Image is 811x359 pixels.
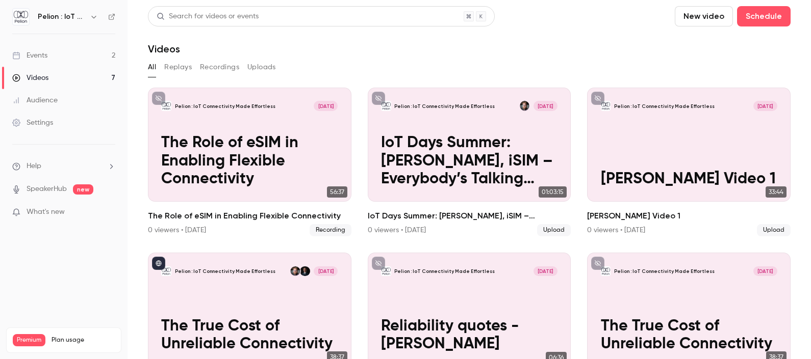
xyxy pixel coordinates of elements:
[148,59,156,75] button: All
[601,266,611,277] img: The True Cost of Unreliable Connectivity
[614,103,715,109] p: Pelion : IoT Connectivity Made Effortless
[175,103,275,109] p: Pelion : IoT Connectivity Made Effortless
[675,6,733,26] button: New video
[148,225,206,235] div: 0 viewers • [DATE]
[73,184,93,195] span: new
[12,161,115,172] li: help-dropdown-opener
[148,43,180,55] h1: Videos
[13,334,45,346] span: Premium
[587,210,791,222] h2: [PERSON_NAME] Video 1
[247,59,276,75] button: Uploads
[601,317,777,353] p: The True Cost of Unreliable Connectivity
[534,101,557,111] span: [DATE]
[753,101,777,111] span: [DATE]
[757,224,791,236] span: Upload
[164,59,192,75] button: Replays
[175,268,275,274] p: Pelion : IoT Connectivity Made Effortless
[12,73,48,83] div: Videos
[601,101,611,111] img: Alan Video 1
[534,266,557,277] span: [DATE]
[148,88,351,236] li: The Role of eSIM in Enabling Flexible Connectivity
[310,224,351,236] span: Recording
[587,88,791,236] a: Alan Video 1Pelion : IoT Connectivity Made Effortless[DATE][PERSON_NAME] Video 133:44[PERSON_NAME...
[12,118,53,128] div: Settings
[161,317,338,353] p: The True Cost of Unreliable Connectivity
[591,257,604,270] button: unpublished
[368,88,571,236] a: IoT Days Summer: eSIM, iSIM – Everybody’s Talking Subscriber Identity ModulesPelion : IoT Connect...
[152,257,165,270] button: published
[394,268,495,274] p: Pelion : IoT Connectivity Made Effortless
[587,225,645,235] div: 0 viewers • [DATE]
[381,134,557,188] p: IoT Days Summer: [PERSON_NAME], iSIM – Everybody’s Talking Subscriber Identity Modules
[587,88,791,236] li: Alan Video 1
[152,92,165,105] button: unpublished
[737,6,791,26] button: Schedule
[766,186,787,198] span: 33:44
[372,92,385,105] button: unpublished
[148,6,791,353] section: Videos
[368,210,571,222] h2: IoT Days Summer: [PERSON_NAME], iSIM – Everybody’s Talking Subscriber Identity Modules
[12,50,47,61] div: Events
[591,92,604,105] button: unpublished
[381,266,391,277] img: Reliability quotes - Berg, Alan
[12,95,58,105] div: Audience
[161,101,171,111] img: The Role of eSIM in Enabling Flexible Connectivity
[200,59,239,75] button: Recordings
[161,134,338,188] p: The Role of eSIM in Enabling Flexible Connectivity
[520,101,530,111] img: Alan Tait
[38,12,86,22] h6: Pelion : IoT Connectivity Made Effortless
[27,207,65,217] span: What's new
[103,208,115,217] iframe: Noticeable Trigger
[314,101,338,111] span: [DATE]
[148,88,351,236] a: The Role of eSIM in Enabling Flexible ConnectivityPelion : IoT Connectivity Made Effortless[DATE]...
[27,184,67,195] a: SpeakerHub
[394,103,495,109] p: Pelion : IoT Connectivity Made Effortless
[157,11,259,22] div: Search for videos or events
[314,266,338,277] span: [DATE]
[753,266,777,277] span: [DATE]
[327,186,347,198] span: 56:37
[539,186,567,198] span: 01:03:15
[368,88,571,236] li: IoT Days Summer: eSIM, iSIM – Everybody’s Talking Subscriber Identity Modules
[381,317,557,353] p: Reliability quotes - [PERSON_NAME]
[290,266,300,277] img: Alan Tait
[27,161,41,172] span: Help
[368,225,426,235] div: 0 viewers • [DATE]
[381,101,391,111] img: IoT Days Summer: eSIM, iSIM – Everybody’s Talking Subscriber Identity Modules
[372,257,385,270] button: unpublished
[52,336,115,344] span: Plan usage
[148,210,351,222] h2: The Role of eSIM in Enabling Flexible Connectivity
[601,170,777,188] p: [PERSON_NAME] Video 1
[537,224,571,236] span: Upload
[614,268,715,274] p: Pelion : IoT Connectivity Made Effortless
[161,266,171,277] img: The True Cost of Unreliable Connectivity
[13,9,29,25] img: Pelion : IoT Connectivity Made Effortless
[300,266,310,277] img: Fredrik Stålbrand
